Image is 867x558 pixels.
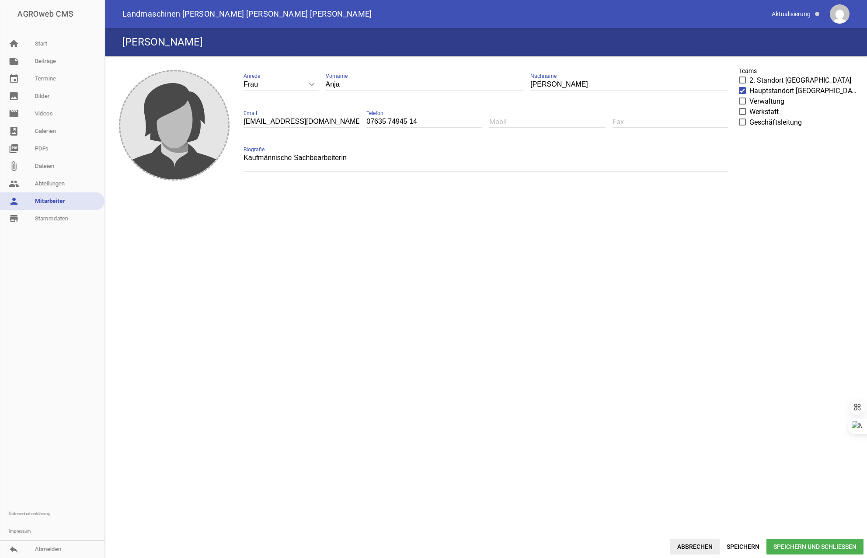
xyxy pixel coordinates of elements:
[9,161,19,171] i: attach_file
[739,66,757,75] label: Teams
[9,196,19,206] i: person
[9,56,19,66] i: note
[749,96,784,107] span: Verwaltung
[720,539,766,555] span: Speichern
[749,107,779,117] span: Werkstatt
[9,143,19,154] i: picture_as_pdf
[9,91,19,101] i: image
[9,126,19,136] i: photo_album
[670,539,720,555] span: Abbrechen
[9,213,19,224] i: store_mall_directory
[9,73,19,84] i: event
[9,178,19,189] i: people
[749,75,851,86] span: 2. Standort [GEOGRAPHIC_DATA]
[305,77,319,91] i: keyboard_arrow_down
[122,10,372,18] span: Landmaschinen [PERSON_NAME] [PERSON_NAME] [PERSON_NAME]
[749,86,857,96] span: Hauptstandort [GEOGRAPHIC_DATA]
[749,117,802,128] span: Geschäftsleitung
[9,38,19,49] i: home
[122,35,202,49] h4: [PERSON_NAME]
[9,544,19,555] i: reply
[9,108,19,119] i: movie
[766,539,864,555] span: Speichern und Schließen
